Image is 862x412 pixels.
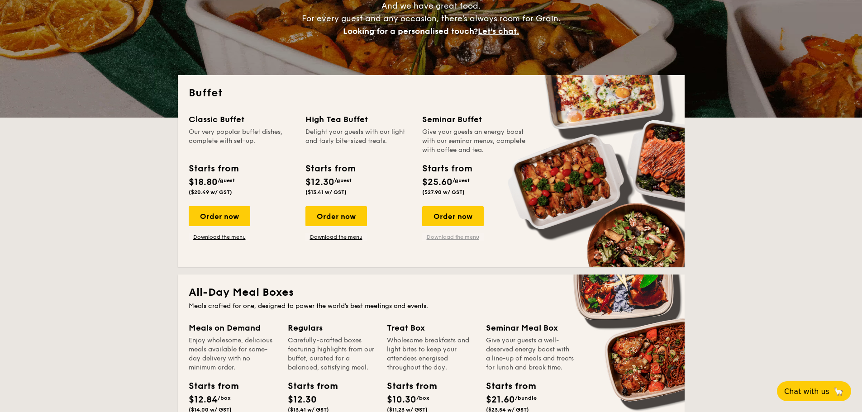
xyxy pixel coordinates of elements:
[189,177,218,188] span: $18.80
[189,206,250,226] div: Order now
[422,189,465,195] span: ($27.90 w/ GST)
[305,177,334,188] span: $12.30
[486,379,527,393] div: Starts from
[189,233,250,241] a: Download the menu
[334,177,352,184] span: /guest
[478,26,519,36] span: Let's chat.
[452,177,470,184] span: /guest
[784,387,829,396] span: Chat with us
[189,336,277,372] div: Enjoy wholesome, delicious meals available for same-day delivery with no minimum order.
[189,394,218,405] span: $12.84
[387,394,416,405] span: $10.30
[305,206,367,226] div: Order now
[288,394,317,405] span: $12.30
[305,128,411,155] div: Delight your guests with our light and tasty bite-sized treats.
[486,322,574,334] div: Seminar Meal Box
[343,26,478,36] span: Looking for a personalised touch?
[288,336,376,372] div: Carefully-crafted boxes featuring highlights from our buffet, curated for a balanced, satisfying ...
[189,285,674,300] h2: All-Day Meal Boxes
[422,233,484,241] a: Download the menu
[486,394,515,405] span: $21.60
[302,1,561,36] span: And we have great food. For every guest and any occasion, there’s always room for Grain.
[422,206,484,226] div: Order now
[422,113,528,126] div: Seminar Buffet
[218,395,231,401] span: /box
[305,162,355,175] div: Starts from
[189,86,674,100] h2: Buffet
[486,336,574,372] div: Give your guests a well-deserved energy boost with a line-up of meals and treats for lunch and br...
[777,381,851,401] button: Chat with us🦙
[288,322,376,334] div: Regulars
[305,233,367,241] a: Download the menu
[422,128,528,155] div: Give your guests an energy boost with our seminar menus, complete with coffee and tea.
[189,128,295,155] div: Our very popular buffet dishes, complete with set-up.
[515,395,537,401] span: /bundle
[387,379,428,393] div: Starts from
[422,162,471,175] div: Starts from
[387,322,475,334] div: Treat Box
[189,162,238,175] div: Starts from
[189,379,229,393] div: Starts from
[422,177,452,188] span: $25.60
[189,113,295,126] div: Classic Buffet
[189,302,674,311] div: Meals crafted for one, designed to power the world's best meetings and events.
[305,189,347,195] span: ($13.41 w/ GST)
[189,189,232,195] span: ($20.49 w/ GST)
[305,113,411,126] div: High Tea Buffet
[288,379,329,393] div: Starts from
[218,177,235,184] span: /guest
[416,395,429,401] span: /box
[387,336,475,372] div: Wholesome breakfasts and light bites to keep your attendees energised throughout the day.
[833,386,844,397] span: 🦙
[189,322,277,334] div: Meals on Demand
